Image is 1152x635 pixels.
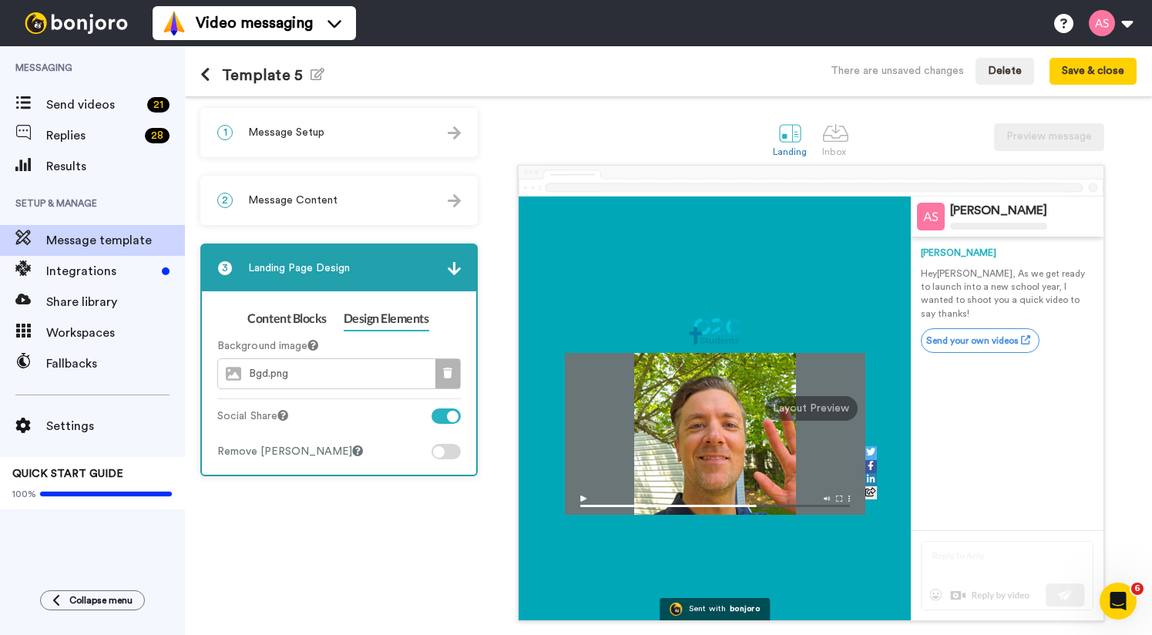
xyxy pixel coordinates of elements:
button: Collapse menu [40,590,145,610]
img: Bonjoro Logo [670,603,683,616]
img: arrow.svg [448,194,461,207]
button: Save & close [1050,58,1137,86]
span: 6 [1131,583,1144,595]
img: 89fcd9ea-eb66-4682-a4e9-d43e362c3116 [688,317,741,345]
span: 3 [217,260,233,276]
span: Bgd.png [249,368,296,381]
a: Design Elements [344,307,429,331]
img: player-controls-full.svg [565,488,865,515]
div: Landing [773,146,808,157]
img: Profile Image [917,203,945,230]
img: vm-color.svg [162,11,186,35]
span: 2 [217,193,233,208]
a: Landing [765,112,815,165]
span: 1 [217,125,233,140]
span: Landing Page Design [248,260,350,276]
div: 2Message Content [200,176,478,225]
button: Preview message [994,123,1104,151]
div: [PERSON_NAME] [950,203,1047,218]
div: 28 [145,128,170,143]
img: arrow.svg [448,262,461,275]
div: [PERSON_NAME] [921,247,1093,260]
span: Send videos [46,96,141,114]
h1: Template 5 [200,66,324,84]
div: 21 [147,97,170,113]
div: Remove [PERSON_NAME] [217,444,363,459]
span: Share library [46,293,185,311]
label: Social Share [217,408,288,425]
button: Delete [976,58,1034,86]
div: Layout Preview [765,396,858,421]
div: Sent with [689,605,726,613]
span: Replies [46,126,139,145]
img: arrow.svg [448,126,461,139]
div: There are unsaved changes [831,63,964,79]
span: Video messaging [196,12,313,34]
span: Message Setup [248,125,324,140]
span: Integrations [46,262,156,281]
label: Background image [217,338,318,354]
iframe: Intercom live chat [1100,583,1137,620]
a: Content Blocks [247,307,326,331]
span: Fallbacks [46,354,185,373]
span: Results [46,157,185,176]
span: Message template [46,231,185,250]
span: QUICK START GUIDE [12,469,123,479]
img: reply-preview.svg [921,541,1093,610]
span: Settings [46,417,185,435]
span: Collapse menu [69,594,133,606]
div: Inbox [822,146,849,157]
span: Workspaces [46,324,185,342]
div: bonjoro [730,605,760,613]
div: 1Message Setup [200,108,478,157]
p: Hey [PERSON_NAME] , As we get ready to launch into a new school year, I wanted to shoot you a qui... [921,267,1093,321]
a: Inbox [814,112,857,165]
a: Send your own videos [921,328,1039,353]
span: Message Content [248,193,338,208]
img: bj-logo-header-white.svg [18,12,134,34]
span: 100% [12,488,36,500]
